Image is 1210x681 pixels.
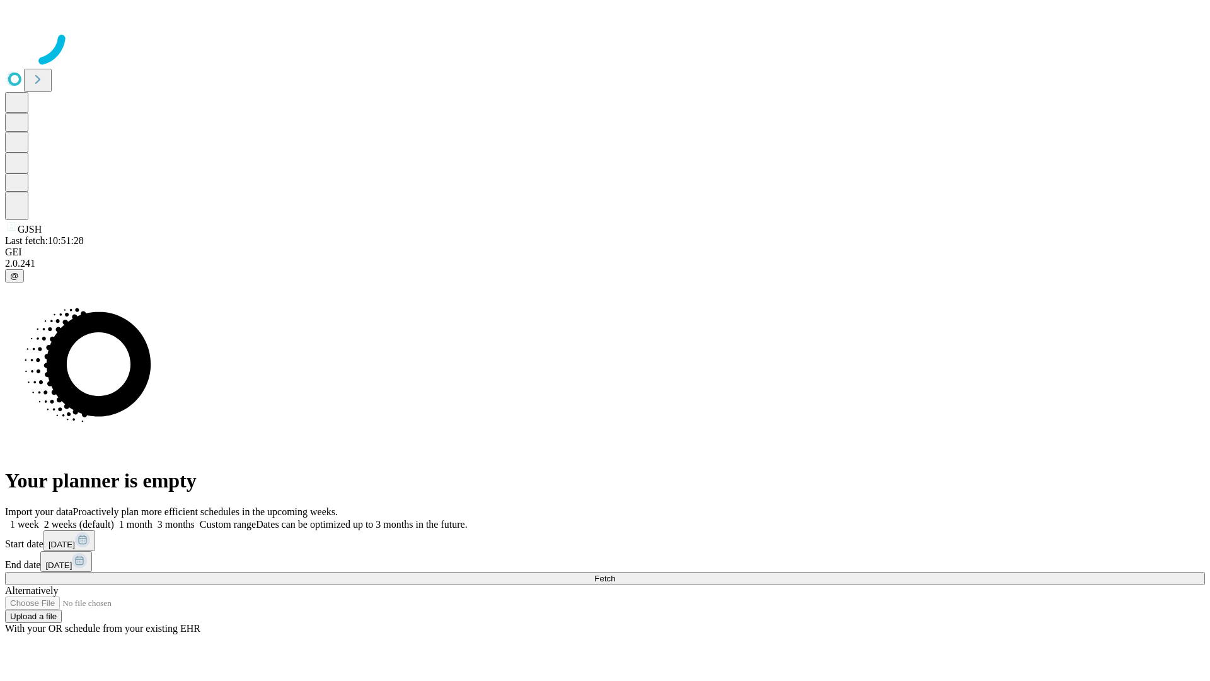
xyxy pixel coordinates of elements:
[18,224,42,235] span: GJSH
[5,572,1205,585] button: Fetch
[10,519,39,530] span: 1 week
[49,540,75,549] span: [DATE]
[5,530,1205,551] div: Start date
[40,551,92,572] button: [DATE]
[5,235,84,246] span: Last fetch: 10:51:28
[73,506,338,517] span: Proactively plan more efficient schedules in the upcoming weeks.
[200,519,256,530] span: Custom range
[5,551,1205,572] div: End date
[43,530,95,551] button: [DATE]
[119,519,153,530] span: 1 month
[5,623,200,634] span: With your OR schedule from your existing EHR
[5,247,1205,258] div: GEI
[44,519,114,530] span: 2 weeks (default)
[5,585,58,596] span: Alternatively
[594,574,615,583] span: Fetch
[5,610,62,623] button: Upload a file
[10,271,19,281] span: @
[5,469,1205,492] h1: Your planner is empty
[45,561,72,570] span: [DATE]
[5,269,24,282] button: @
[158,519,195,530] span: 3 months
[5,258,1205,269] div: 2.0.241
[5,506,73,517] span: Import your data
[256,519,467,530] span: Dates can be optimized up to 3 months in the future.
